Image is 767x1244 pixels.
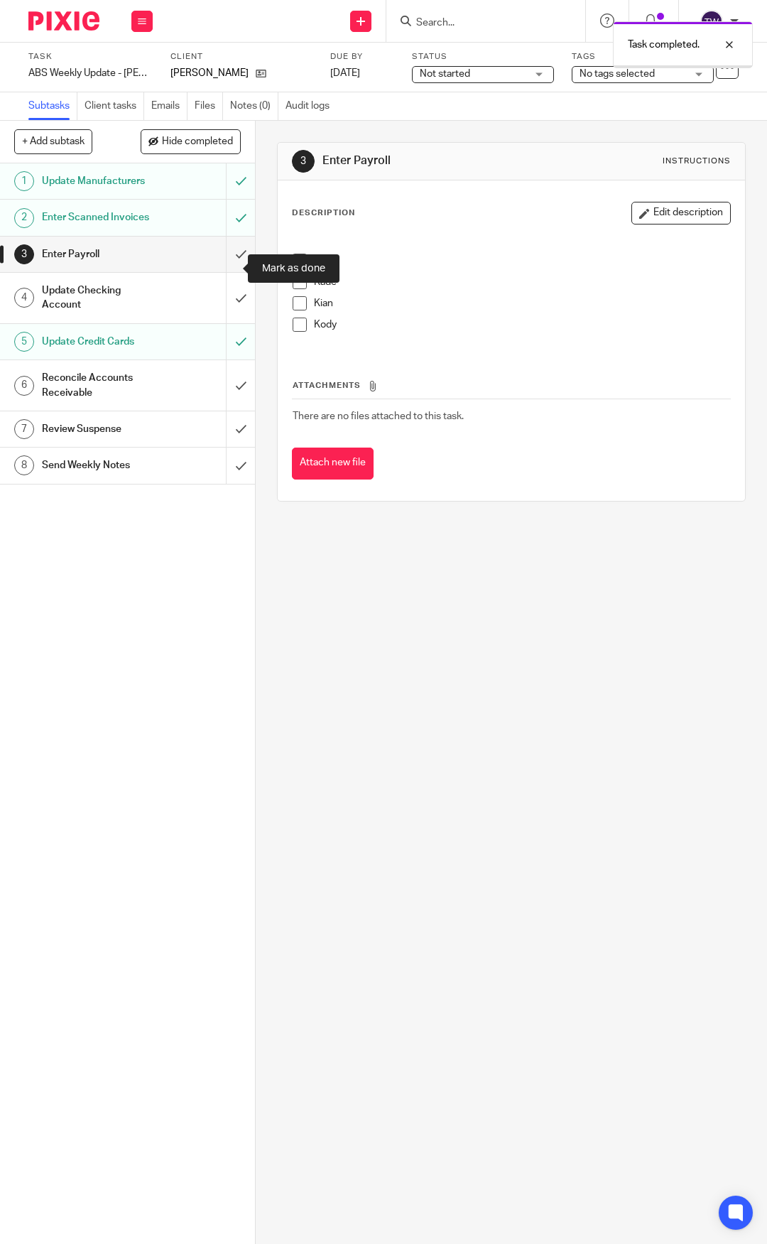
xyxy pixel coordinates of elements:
[28,92,77,120] a: Subtasks
[14,208,34,228] div: 2
[170,66,249,80] p: [PERSON_NAME]
[314,318,730,332] p: Kody
[28,51,153,63] label: Task
[631,202,731,225] button: Edit description
[580,69,655,79] span: No tags selected
[195,92,223,120] a: Files
[292,207,355,219] p: Description
[14,171,34,191] div: 1
[293,411,464,421] span: There are no files attached to this task.
[151,92,187,120] a: Emails
[292,150,315,173] div: 3
[230,92,278,120] a: Notes (0)
[322,153,542,168] h1: Enter Payroll
[330,51,394,63] label: Due by
[314,296,730,310] p: Kian
[141,129,241,153] button: Hide completed
[14,288,34,308] div: 4
[420,69,470,79] span: Not started
[14,244,34,264] div: 3
[14,332,34,352] div: 5
[42,418,156,440] h1: Review Suspense
[14,455,34,475] div: 8
[42,367,156,404] h1: Reconcile Accounts Receivable
[314,254,730,268] p: Taryn
[292,448,374,480] button: Attach new file
[663,156,731,167] div: Instructions
[14,376,34,396] div: 6
[314,275,730,289] p: Kade
[85,92,144,120] a: Client tasks
[28,66,153,80] div: ABS Weekly Update - Cahill
[330,68,360,78] span: [DATE]
[42,171,156,192] h1: Update Manufacturers
[285,92,337,120] a: Audit logs
[42,207,156,228] h1: Enter Scanned Invoices
[42,331,156,352] h1: Update Credit Cards
[293,382,361,389] span: Attachments
[162,136,233,148] span: Hide completed
[42,455,156,476] h1: Send Weekly Notes
[170,51,312,63] label: Client
[14,129,92,153] button: + Add subtask
[42,280,156,316] h1: Update Checking Account
[14,419,34,439] div: 7
[28,66,153,80] div: ABS Weekly Update - [PERSON_NAME]
[28,11,99,31] img: Pixie
[628,38,700,52] p: Task completed.
[700,10,723,33] img: svg%3E
[42,244,156,265] h1: Enter Payroll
